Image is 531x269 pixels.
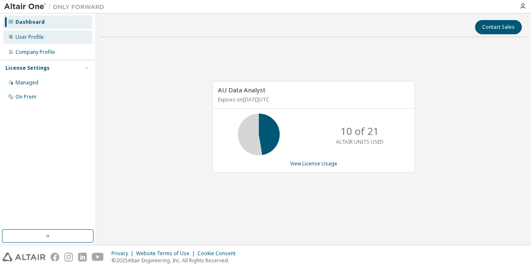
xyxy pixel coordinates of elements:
[218,96,407,103] p: Expires on [DATE] UTC
[197,250,240,257] div: Cookie Consent
[336,138,384,145] p: ALTAIR UNITS USED
[92,253,104,261] img: youtube.svg
[111,257,240,264] p: © 2025 Altair Engineering, Inc. All Rights Reserved.
[15,19,45,25] div: Dashboard
[290,160,337,167] a: View License Usage
[64,253,73,261] img: instagram.svg
[341,124,379,138] p: 10 of 21
[218,86,265,94] span: AU Data Analyst
[15,79,38,86] div: Managed
[4,3,109,11] img: Altair One
[15,94,36,100] div: On Prem
[78,253,87,261] img: linkedin.svg
[15,34,44,41] div: User Profile
[475,20,522,34] button: Contact Sales
[111,250,136,257] div: Privacy
[5,65,50,71] div: License Settings
[51,253,59,261] img: facebook.svg
[15,49,55,56] div: Company Profile
[136,250,197,257] div: Website Terms of Use
[3,253,46,261] img: altair_logo.svg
